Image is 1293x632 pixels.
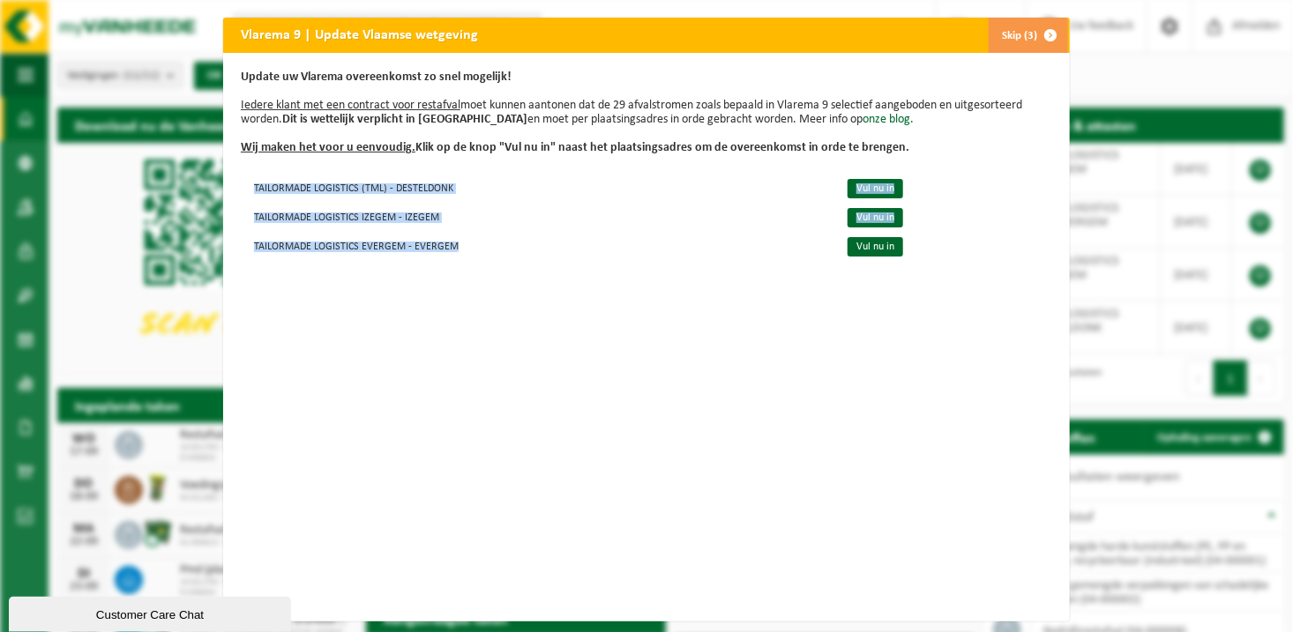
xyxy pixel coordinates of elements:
a: onze blog. [863,113,914,126]
iframe: chat widget [9,593,295,632]
a: Vul nu in [848,237,903,257]
a: Vul nu in [848,179,903,198]
td: TAILORMADE LOGISTICS EVERGEM - EVERGEM [241,231,833,260]
a: Vul nu in [848,208,903,227]
p: moet kunnen aantonen dat de 29 afvalstromen zoals bepaald in Vlarema 9 selectief aangeboden en ui... [241,71,1052,155]
h2: Vlarema 9 | Update Vlaamse wetgeving [223,18,496,51]
b: Dit is wettelijk verplicht in [GEOGRAPHIC_DATA] [282,113,527,126]
td: TAILORMADE LOGISTICS IZEGEM - IZEGEM [241,202,833,231]
u: Wij maken het voor u eenvoudig. [241,141,415,154]
button: Skip (3) [988,18,1068,53]
td: TAILORMADE LOGISTICS (TML) - DESTELDONK [241,173,833,202]
b: Klik op de knop "Vul nu in" naast het plaatsingsadres om de overeenkomst in orde te brengen. [241,141,909,154]
u: Iedere klant met een contract voor restafval [241,99,460,112]
b: Update uw Vlarema overeenkomst zo snel mogelijk! [241,71,512,84]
